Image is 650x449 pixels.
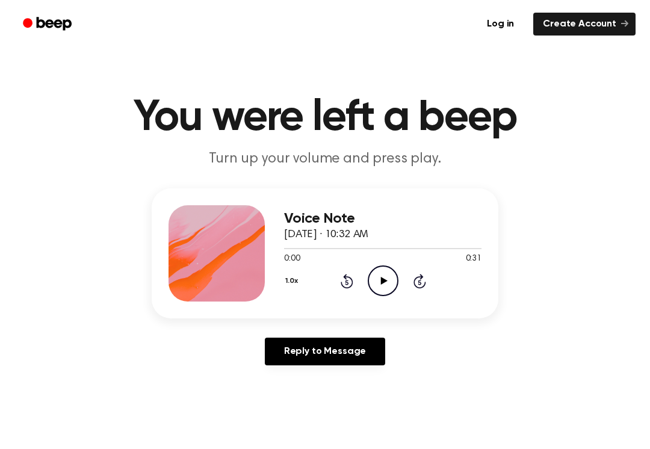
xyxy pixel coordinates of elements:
[284,253,300,265] span: 0:00
[466,253,481,265] span: 0:31
[284,229,368,240] span: [DATE] · 10:32 AM
[17,96,633,140] h1: You were left a beep
[14,13,82,36] a: Beep
[284,271,302,291] button: 1.0x
[533,13,636,36] a: Create Account
[265,338,385,365] a: Reply to Message
[94,149,556,169] p: Turn up your volume and press play.
[284,211,481,227] h3: Voice Note
[475,10,526,38] a: Log in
